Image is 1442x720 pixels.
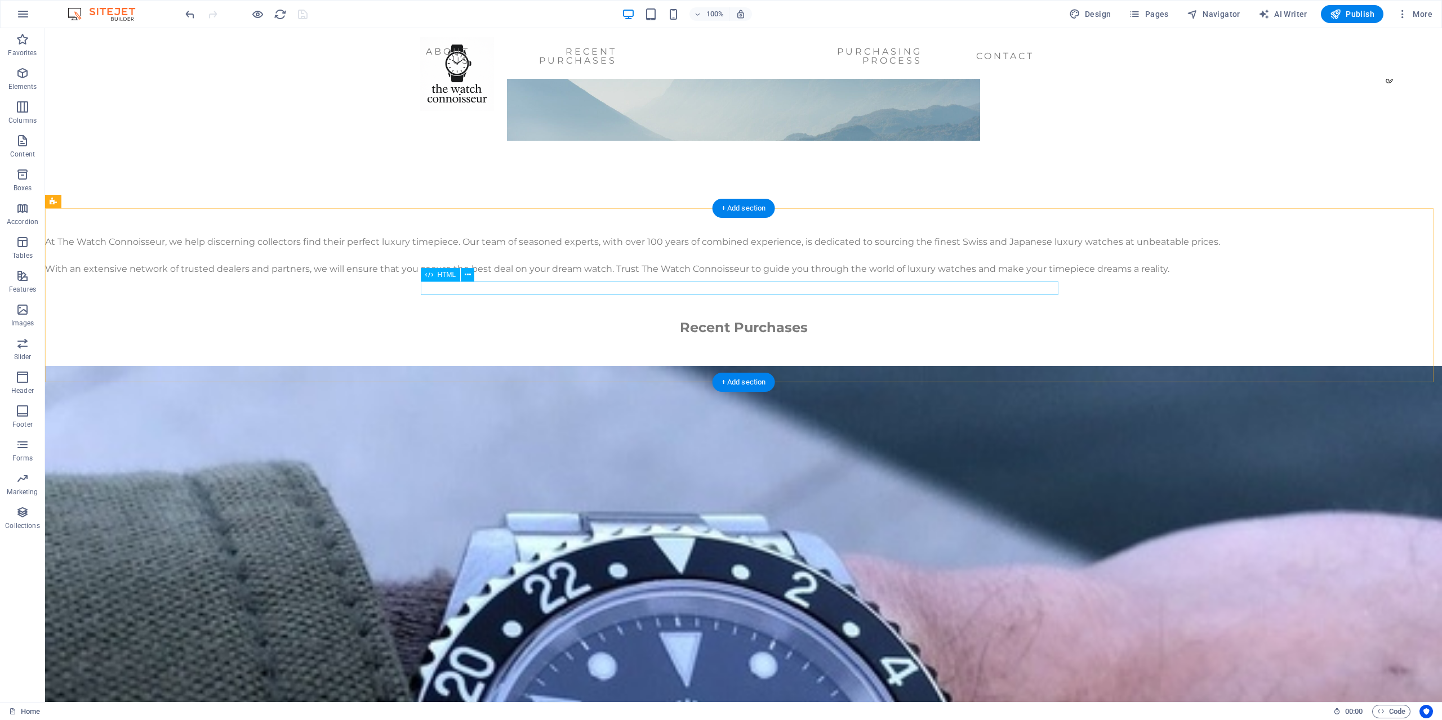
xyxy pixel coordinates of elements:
p: Header [11,386,34,395]
i: Reload page [274,8,287,21]
span: HTML [438,271,456,278]
p: Boxes [14,184,32,193]
button: More [1392,5,1437,23]
p: Forms [12,454,33,463]
p: Footer [12,420,33,429]
img: Editor Logo [65,7,149,21]
h6: Session time [1333,705,1363,718]
p: Collections [5,521,39,530]
button: Navigator [1182,5,1245,23]
a: Click to cancel selection. Double-click to open Pages [9,705,40,718]
p: Content [10,150,35,159]
button: Publish [1321,5,1383,23]
i: On resize automatically adjust zoom level to fit chosen device. [736,9,746,19]
p: Images [11,319,34,328]
p: Slider [14,352,32,361]
button: Pages [1124,5,1173,23]
button: 100% [689,7,729,21]
button: undo [183,7,197,21]
div: + Add section [713,373,775,392]
span: More [1397,8,1432,20]
p: Favorites [8,48,37,57]
span: Code [1377,705,1405,718]
span: Navigator [1187,8,1240,20]
p: Accordion [7,217,38,226]
div: + Add section [713,199,775,218]
h6: 100% [706,7,724,21]
div: Design (Ctrl+Alt+Y) [1065,5,1116,23]
button: Code [1372,705,1410,718]
button: Design [1065,5,1116,23]
span: Publish [1330,8,1374,20]
span: Pages [1129,8,1168,20]
p: Marketing [7,488,38,497]
button: Click here to leave preview mode and continue editing [251,7,264,21]
button: Usercentrics [1419,705,1433,718]
span: AI Writer [1258,8,1307,20]
i: Undo: Change HTML (Ctrl+Z) [184,8,197,21]
p: Features [9,285,36,294]
button: AI Writer [1254,5,1312,23]
span: 00 00 [1345,705,1363,718]
p: Tables [12,251,33,260]
button: reload [273,7,287,21]
p: Elements [8,82,37,91]
span: Design [1069,8,1111,20]
span: : [1353,707,1355,715]
p: Columns [8,116,37,125]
